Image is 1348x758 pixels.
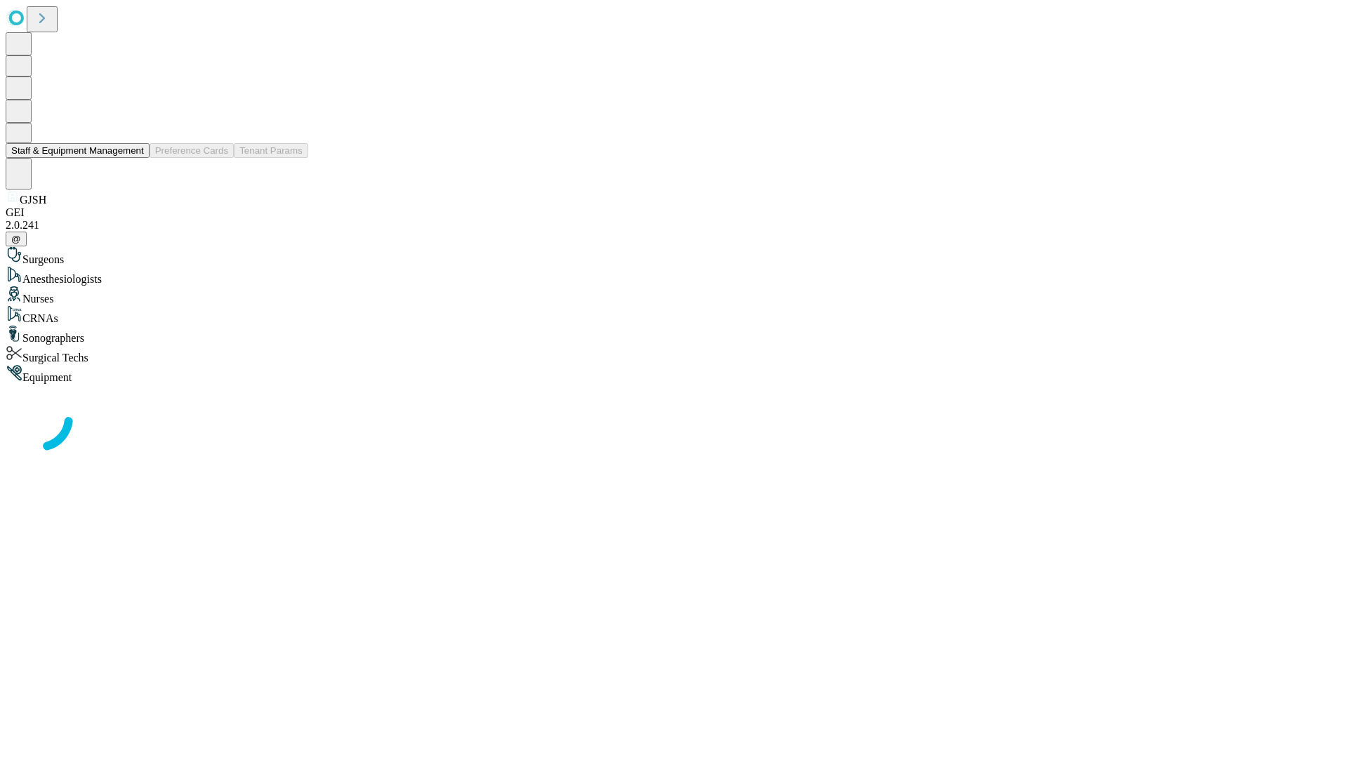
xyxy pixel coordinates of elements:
[20,194,46,206] span: GJSH
[6,364,1342,384] div: Equipment
[6,206,1342,219] div: GEI
[6,143,150,158] button: Staff & Equipment Management
[234,143,308,158] button: Tenant Params
[6,266,1342,286] div: Anesthesiologists
[6,232,27,246] button: @
[6,286,1342,305] div: Nurses
[6,219,1342,232] div: 2.0.241
[11,234,21,244] span: @
[6,246,1342,266] div: Surgeons
[6,305,1342,325] div: CRNAs
[6,325,1342,345] div: Sonographers
[6,345,1342,364] div: Surgical Techs
[150,143,234,158] button: Preference Cards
